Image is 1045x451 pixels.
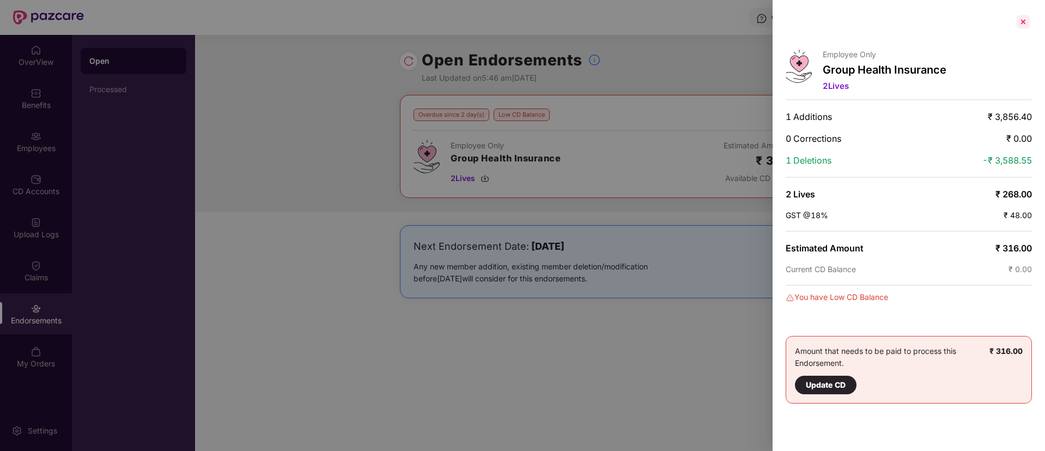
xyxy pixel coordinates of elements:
[823,50,946,59] p: Employee Only
[786,133,841,144] span: 0 Corrections
[988,111,1032,122] span: ₹ 3,856.40
[995,189,1032,200] span: ₹ 268.00
[786,189,815,200] span: 2 Lives
[995,243,1032,254] span: ₹ 316.00
[989,346,1023,356] b: ₹ 316.00
[795,345,989,394] div: Amount that needs to be paid to process this Endorsement.
[1008,264,1032,274] span: ₹ 0.00
[786,111,832,122] span: 1 Additions
[806,379,846,391] div: Update CD
[786,264,856,274] span: Current CD Balance
[786,293,794,302] img: svg+xml;base64,PHN2ZyBpZD0iRGFuZ2VyLTMyeDMyIiB4bWxucz0iaHR0cDovL3d3dy53My5vcmcvMjAwMC9zdmciIHdpZH...
[1004,211,1032,220] span: ₹ 48.00
[982,155,1032,166] span: -₹ 3,588.55
[823,63,946,76] p: Group Health Insurance
[823,81,849,91] span: 2 Lives
[786,50,812,83] img: svg+xml;base64,PHN2ZyB4bWxucz0iaHR0cDovL3d3dy53My5vcmcvMjAwMC9zdmciIHdpZHRoPSI0Ny43MTQiIGhlaWdodD...
[786,155,831,166] span: 1 Deletions
[786,291,1032,303] div: You have Low CD Balance
[786,211,828,220] span: GST @18%
[786,243,864,254] span: Estimated Amount
[1006,133,1032,144] span: ₹ 0.00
